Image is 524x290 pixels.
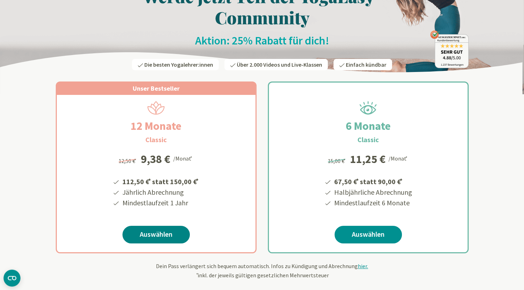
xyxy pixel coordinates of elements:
[346,61,386,68] span: Einfach kündbar
[56,262,469,279] div: Dein Pass verlängert sich bequem automatisch. Infos zu Kündigung und Abrechnung
[56,34,469,48] h2: Aktion: 25% Rabatt für dich!
[173,153,193,163] div: /Monat
[237,61,322,68] span: Über 2.000 Videos und Live-Klassen
[358,262,368,270] span: hier.
[333,175,412,187] li: 67,50 € statt 90,00 €
[430,30,469,68] img: ausgezeichnet_badge.png
[145,134,167,145] h3: Classic
[114,117,198,134] h2: 12 Monate
[333,198,412,208] li: Mindestlaufzeit 6 Monate
[195,272,329,279] span: inkl. der jeweils gültigen gesetzlichen Mehrwertsteuer
[121,175,200,187] li: 112,50 € statt 150,00 €
[4,270,20,286] button: CMP-Widget öffnen
[121,198,200,208] li: Mindestlaufzeit 1 Jahr
[141,153,170,165] div: 9,38 €
[133,84,180,92] span: Unser Bestseller
[350,153,386,165] div: 11,25 €
[122,226,190,243] a: Auswählen
[335,226,402,243] a: Auswählen
[328,157,347,164] span: 15,00 €
[333,187,412,198] li: Halbjährliche Abrechnung
[329,117,408,134] h2: 6 Monate
[121,187,200,198] li: Jährlich Abrechnung
[144,61,213,68] span: Die besten Yogalehrer:innen
[119,157,137,164] span: 12,50 €
[389,153,409,163] div: /Monat
[357,134,379,145] h3: Classic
